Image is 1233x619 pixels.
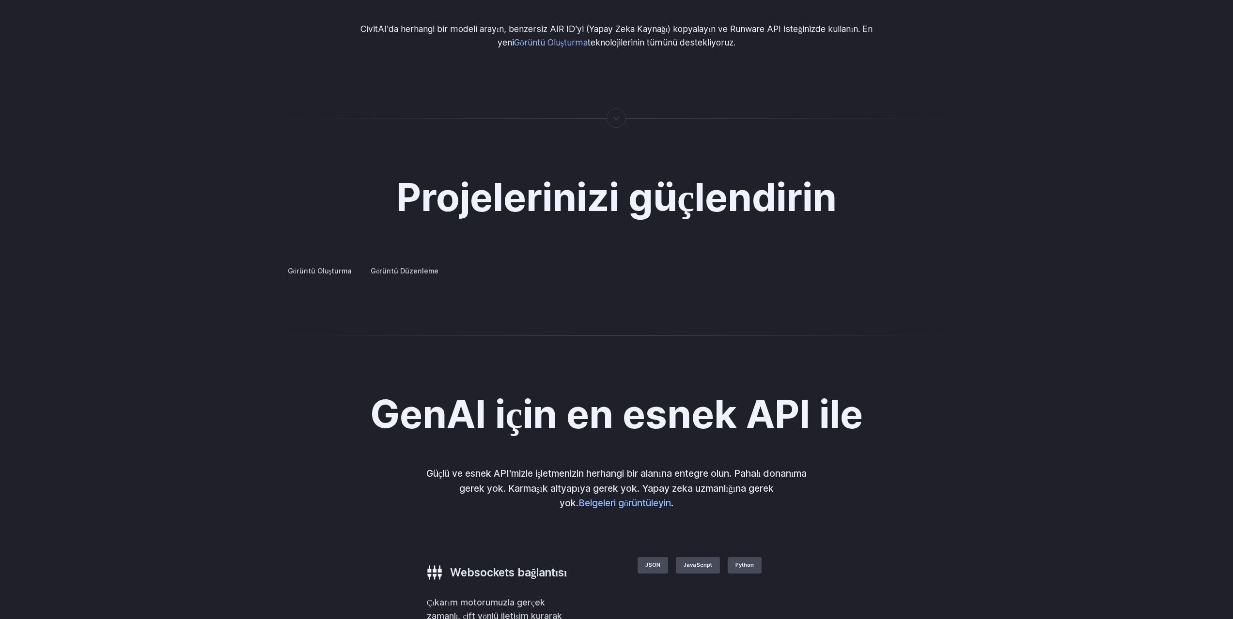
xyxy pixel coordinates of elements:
font: . [671,497,673,509]
font: Python [735,561,754,568]
font: Görüntü Oluşturma [288,267,352,275]
font: Projelerinizi güçlendirin [396,173,837,220]
font: Websockets bağlantısı [450,566,567,579]
font: Güçlü ve esnek API'mizle işletmenizin herhangi bir alanına entegre olun. Pahalı donanıma gerek yo... [426,468,807,509]
a: Görüntü Oluşturma [514,37,588,47]
font: GenAI için en esnek API ile [370,390,863,437]
font: JavaScript [684,561,712,568]
font: teknolojilerinin tümünü destekliyoruz. [588,37,735,47]
font: Görüntü Düzenleme [371,267,438,275]
a: Belgeleri görüntüleyin [578,497,671,509]
font: CivitAI'da herhangi bir modeli arayın, benzersiz AIR ID'yi (Yapay Zeka Kaynağı) kopyalayın ve Run... [360,24,873,47]
font: JSON [645,561,660,568]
